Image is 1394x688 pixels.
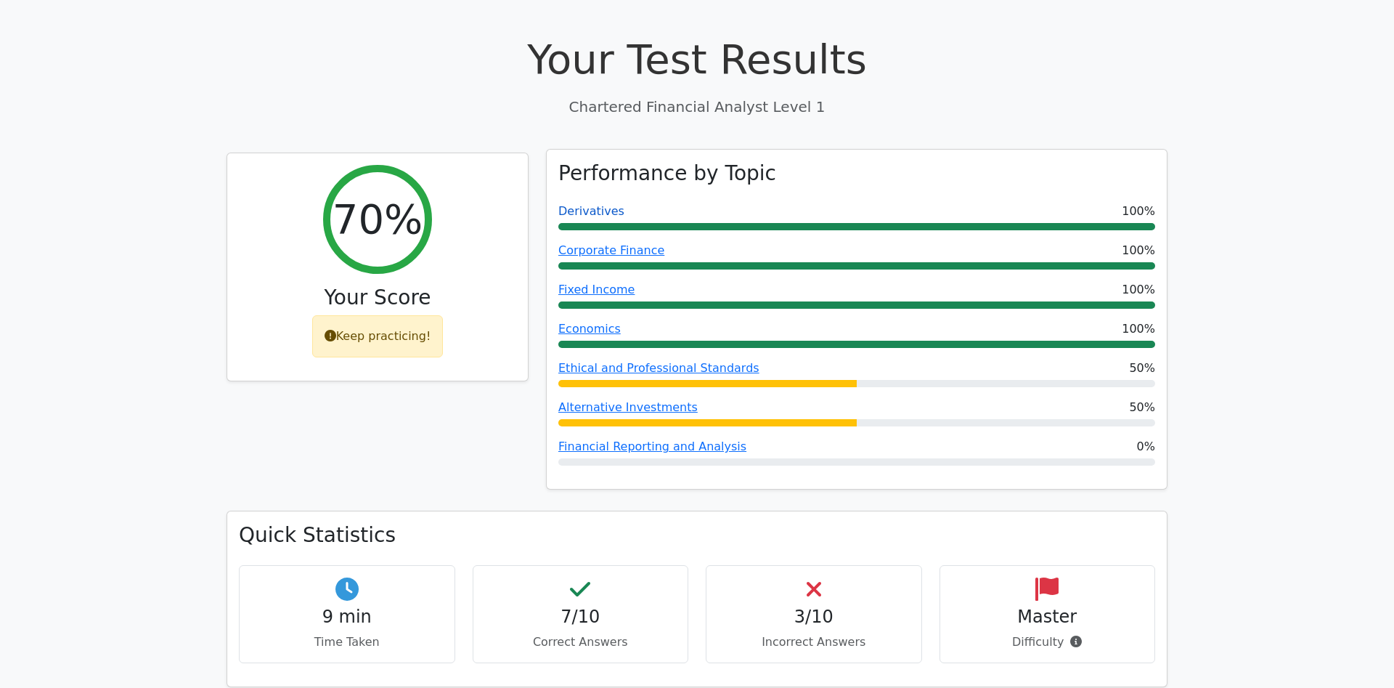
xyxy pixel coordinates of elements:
p: Correct Answers [485,634,677,651]
h3: Your Score [239,286,516,310]
p: Time Taken [251,634,443,651]
h1: Your Test Results [227,35,1167,84]
span: 100% [1122,203,1155,220]
p: Difficulty [952,634,1144,651]
div: Keep practicing! [312,315,444,357]
a: Financial Reporting and Analysis [558,440,746,453]
span: 100% [1122,320,1155,338]
h4: 3/10 [718,607,910,628]
a: Derivatives [558,204,624,218]
span: 50% [1129,360,1155,377]
h3: Performance by Topic [558,161,776,186]
p: Chartered Financial Analyst Level 1 [227,96,1167,118]
a: Corporate Finance [558,243,664,257]
p: Incorrect Answers [718,634,910,651]
h4: Master [952,607,1144,628]
h4: 7/10 [485,607,677,628]
a: Alternative Investments [558,400,698,414]
a: Ethical and Professional Standards [558,361,759,375]
span: 0% [1137,438,1155,456]
h2: 70% [333,195,423,243]
h4: 9 min [251,607,443,628]
h3: Quick Statistics [239,523,1155,548]
span: 100% [1122,242,1155,259]
span: 100% [1122,281,1155,299]
span: 50% [1129,399,1155,416]
a: Economics [558,322,621,336]
a: Fixed Income [558,283,635,296]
